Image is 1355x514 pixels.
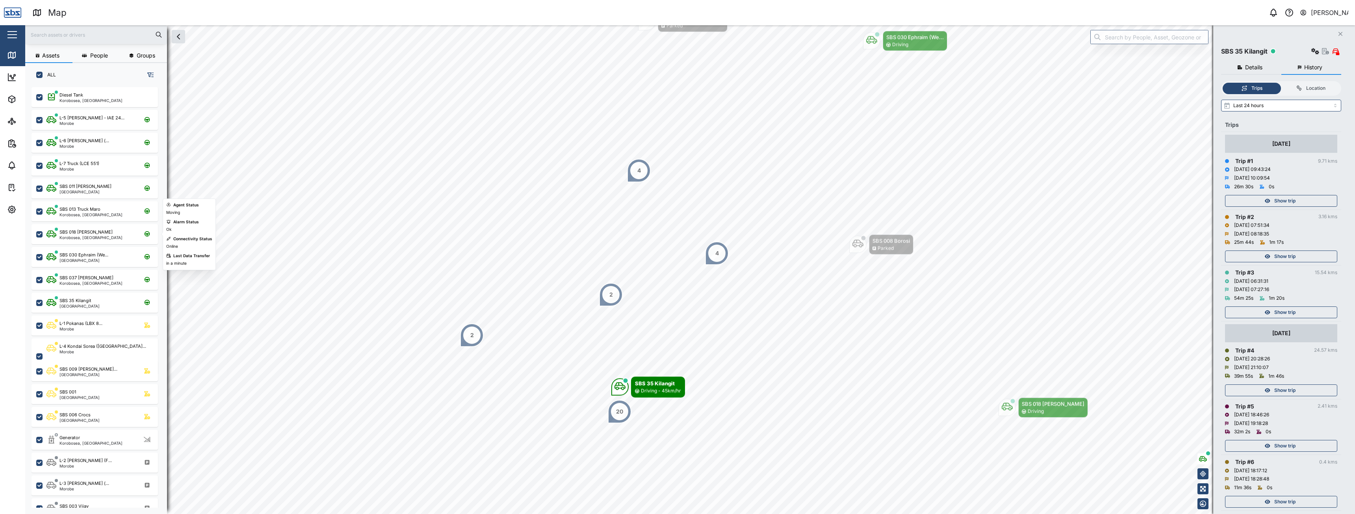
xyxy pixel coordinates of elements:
[48,6,67,20] div: Map
[166,260,187,267] div: in a minute
[1234,467,1267,475] div: [DATE] 18:17:12
[59,412,91,418] div: SBS 006 Crocs
[20,139,47,148] div: Reports
[1234,230,1269,238] div: [DATE] 08:18:35
[611,377,685,397] div: Map marker
[59,92,83,98] div: Diesel Tank
[715,249,719,258] div: 4
[59,121,124,125] div: Morobe
[59,395,100,399] div: [GEOGRAPHIC_DATA]
[1274,307,1296,318] span: Show trip
[1234,364,1269,371] div: [DATE] 21:10:07
[1225,251,1337,262] button: Show trip
[59,229,113,236] div: SBS 018 [PERSON_NAME]
[1306,85,1325,92] div: Location
[59,252,108,258] div: SBS 030 Ephraim (We...
[59,213,123,217] div: Korobosea, [GEOGRAPHIC_DATA]
[173,202,199,208] div: Agent Status
[1319,458,1337,466] div: 0.4 kms
[59,327,102,331] div: Morobe
[666,22,683,30] div: Parked
[1268,373,1284,380] div: 1m 46s
[1234,295,1253,302] div: 54m 25s
[1234,420,1268,427] div: [DATE] 19:18:28
[1234,411,1269,419] div: [DATE] 18:46:26
[90,53,108,58] span: People
[1234,222,1270,229] div: [DATE] 07:51:34
[59,320,102,327] div: L-1 Pokanas (LBX 8...
[59,389,76,395] div: SBS 001
[1318,213,1337,221] div: 3.16 kms
[1267,484,1272,492] div: 0s
[20,117,39,126] div: Sites
[25,25,1355,514] canvas: Map
[1235,346,1254,355] div: Trip # 4
[1274,440,1296,451] span: Show trip
[59,418,100,422] div: [GEOGRAPHIC_DATA]
[470,331,474,340] div: 2
[59,98,123,102] div: Korobosea, [GEOGRAPHIC_DATA]
[1311,8,1349,18] div: [PERSON_NAME]
[635,379,681,387] div: SBS 35 Kilangit
[1272,139,1290,148] div: [DATE]
[173,236,212,242] div: Connectivity Status
[1274,385,1296,396] span: Show trip
[20,51,38,59] div: Map
[1245,65,1262,70] span: Details
[20,95,45,104] div: Assets
[20,161,45,170] div: Alarms
[59,115,124,121] div: L-5 [PERSON_NAME] - IAE 24...
[1234,166,1271,173] div: [DATE] 09:43:24
[1318,403,1337,410] div: 2.41 kms
[1304,65,1322,70] span: History
[1318,158,1337,165] div: 9.71 kms
[1225,195,1337,207] button: Show trip
[1221,46,1268,56] div: SBS 35 Kilangit
[637,166,641,175] div: 4
[1235,268,1254,277] div: Trip # 3
[30,29,162,41] input: Search assets or drivers
[43,72,56,78] label: ALL
[1234,239,1254,246] div: 25m 44s
[59,441,123,445] div: Korobosea, [GEOGRAPHIC_DATA]
[1269,239,1284,246] div: 1m 17s
[999,397,1088,418] div: Map marker
[1274,251,1296,262] span: Show trip
[599,283,623,306] div: Map marker
[1022,400,1084,408] div: SBS 018 [PERSON_NAME]
[1090,30,1208,44] input: Search by People, Asset, Geozone or Place
[1299,7,1349,18] button: [PERSON_NAME]
[59,281,123,285] div: Korobosea, [GEOGRAPHIC_DATA]
[1315,269,1337,276] div: 15.54 kms
[1221,100,1341,111] input: Select range
[1272,329,1290,338] div: [DATE]
[1234,355,1270,363] div: [DATE] 20:28:26
[1225,384,1337,396] button: Show trip
[4,4,21,21] img: Main Logo
[59,258,108,262] div: [GEOGRAPHIC_DATA]
[59,167,99,171] div: Morobe
[1234,174,1270,182] div: [DATE] 10:09:54
[59,297,91,304] div: SBS 35 Kilangit
[32,84,167,508] div: grid
[863,31,947,51] div: Map marker
[59,137,109,144] div: L-6 [PERSON_NAME] (...
[20,183,42,192] div: Tasks
[59,160,99,167] div: L-7 Truck (LCE 551)
[1235,458,1254,466] div: Trip # 6
[609,290,613,299] div: 2
[166,210,180,216] div: Moving
[616,407,623,416] div: 20
[627,159,651,182] div: Map marker
[1234,484,1251,492] div: 11m 36s
[1234,428,1250,436] div: 32m 2s
[1274,496,1296,507] span: Show trip
[59,373,117,377] div: [GEOGRAPHIC_DATA]
[166,226,171,233] div: Ok
[59,464,112,468] div: Morobe
[1235,213,1254,221] div: Trip # 2
[166,243,178,250] div: Online
[1269,295,1284,302] div: 1m 20s
[1234,278,1268,285] div: [DATE] 06:31:31
[59,343,146,350] div: L-4 Kondai Sorea ([GEOGRAPHIC_DATA]...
